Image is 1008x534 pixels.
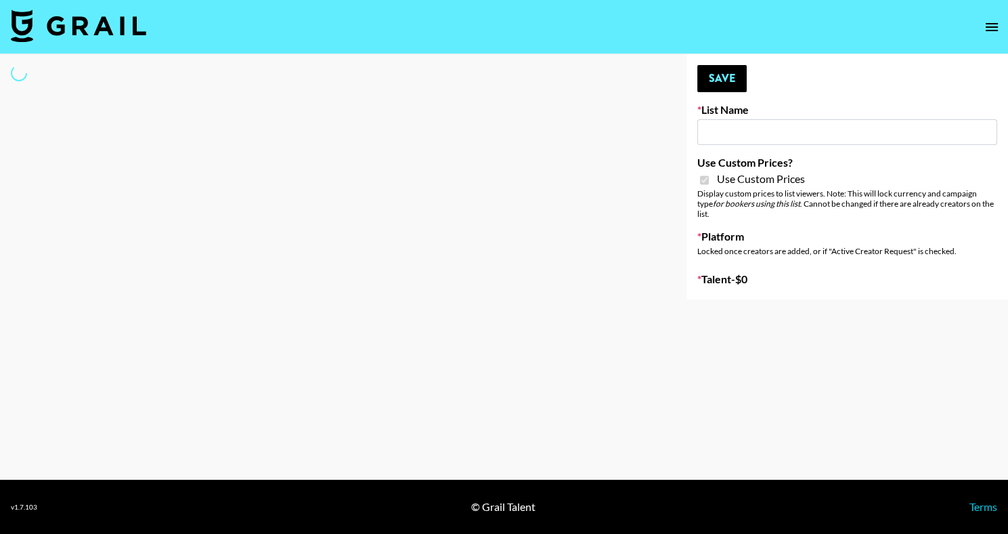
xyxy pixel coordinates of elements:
[697,156,997,169] label: Use Custom Prices?
[471,500,535,514] div: © Grail Talent
[697,103,997,117] label: List Name
[697,65,747,92] button: Save
[713,199,800,209] em: for bookers using this list
[697,188,997,219] div: Display custom prices to list viewers. Note: This will lock currency and campaign type . Cannot b...
[969,500,997,513] a: Terms
[978,14,1005,41] button: open drawer
[697,246,997,256] div: Locked once creators are added, or if "Active Creator Request" is checked.
[717,172,805,186] span: Use Custom Prices
[697,272,997,286] label: Talent - $ 0
[11,9,146,42] img: Grail Talent
[11,503,37,512] div: v 1.7.103
[697,230,997,243] label: Platform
